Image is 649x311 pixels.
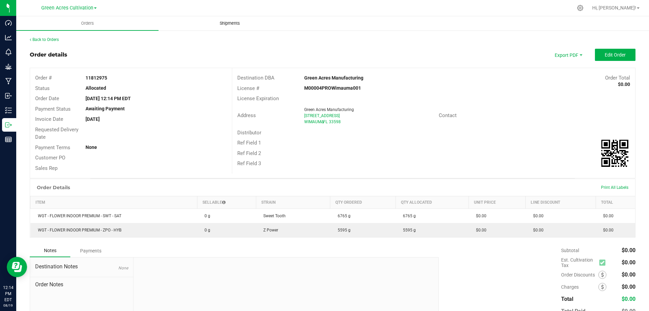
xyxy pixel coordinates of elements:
span: Orders [72,20,103,26]
inline-svg: Monitoring [5,49,12,55]
strong: None [86,145,97,150]
span: WIMAUMA [304,119,324,124]
span: Green Acres Manufacturing [304,107,354,112]
span: WGT - FLOWER INDOOR PREMIUM - ZPO - HYB [34,228,121,232]
span: Ref Field 2 [237,150,261,156]
span: 5595 g [334,228,351,232]
p: 12:14 PM EDT [3,285,13,303]
span: WGT - FLOWER INDOOR PREMIUM - SWT - SAT [34,214,121,218]
span: Calculate cultivation tax [599,258,608,267]
span: 5595 g [400,228,416,232]
qrcode: 11812975 [601,140,628,167]
span: Destination Notes [35,263,128,271]
inline-svg: Reports [5,136,12,143]
span: $0.00 [600,228,614,232]
inline-svg: Outbound [5,121,12,128]
span: 6765 g [400,214,416,218]
span: $0.00 [622,296,635,302]
span: $0.00 [622,259,635,266]
h1: Order Details [37,185,70,190]
span: Status [35,85,50,91]
strong: M00004PROWimauma001 [304,85,361,91]
th: Total [596,196,635,209]
th: Item [30,196,197,209]
span: Sweet Tooth [260,214,286,218]
span: $0.00 [622,247,635,253]
th: Unit Price [468,196,526,209]
span: $0.00 [473,214,486,218]
th: Sellable [197,196,256,209]
span: 0 g [201,214,210,218]
span: Invoice Date [35,116,63,122]
th: Qty Ordered [330,196,395,209]
span: Payment Status [35,106,71,112]
span: , [322,119,323,124]
div: Notes [30,244,70,257]
th: Strain [256,196,330,209]
span: Destination DBA [237,75,274,81]
a: Orders [16,16,159,30]
inline-svg: Inbound [5,92,12,99]
inline-svg: Dashboard [5,20,12,26]
strong: [DATE] [86,116,100,122]
strong: Green Acres Manufacturing [304,75,363,81]
span: Customer PO [35,155,65,161]
p: 08/19 [3,303,13,308]
strong: 11812975 [86,75,107,81]
a: Back to Orders [30,37,59,42]
inline-svg: Inventory [5,107,12,114]
inline-svg: Analytics [5,34,12,41]
span: $0.00 [600,214,614,218]
span: Order Date [35,95,59,102]
span: $0.00 [530,214,544,218]
span: Order Discounts [561,272,598,277]
strong: Awaiting Payment [86,106,125,111]
span: Est. Cultivation Tax [561,257,597,268]
span: Ref Field 3 [237,160,261,166]
span: Payment Terms [35,145,70,151]
span: Subtotal [561,248,579,253]
span: $0.00 [622,271,635,278]
span: Charges [561,284,598,290]
span: FL [323,119,328,124]
inline-svg: Grow [5,63,12,70]
div: Manage settings [576,5,584,11]
iframe: Resource center [7,257,27,277]
span: 33598 [329,119,341,124]
li: Export PDF [548,49,588,61]
div: Order details [30,51,67,59]
span: Order # [35,75,52,81]
span: 0 g [201,228,210,232]
span: $0.00 [622,284,635,290]
inline-svg: Manufacturing [5,78,12,85]
span: Print All Labels [601,185,628,190]
span: [STREET_ADDRESS] [304,113,340,118]
span: Shipments [211,20,249,26]
span: Requested Delivery Date [35,127,78,140]
strong: $0.00 [618,82,630,87]
span: Sales Rep [35,165,57,171]
span: $0.00 [473,228,486,232]
span: Contact [439,112,457,118]
span: Ref Field 1 [237,140,261,146]
span: License # [237,85,259,91]
th: Qty Allocated [395,196,468,209]
span: Address [237,112,256,118]
span: Order Total [605,75,630,81]
button: Edit Order [595,49,635,61]
span: Edit Order [605,52,626,58]
span: $0.00 [530,228,544,232]
span: Green Acres Cultivation [41,5,93,11]
span: Distributor [237,130,261,136]
strong: Allocated [86,85,106,91]
span: Total [561,296,573,302]
span: Hi, [PERSON_NAME]! [592,5,636,10]
span: None [118,266,128,270]
span: Order Notes [35,281,128,289]
span: 6765 g [334,214,351,218]
span: License Expiration [237,95,279,102]
strong: [DATE] 12:14 PM EDT [86,96,131,101]
div: Payments [70,245,111,257]
span: Z Power [260,228,278,232]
